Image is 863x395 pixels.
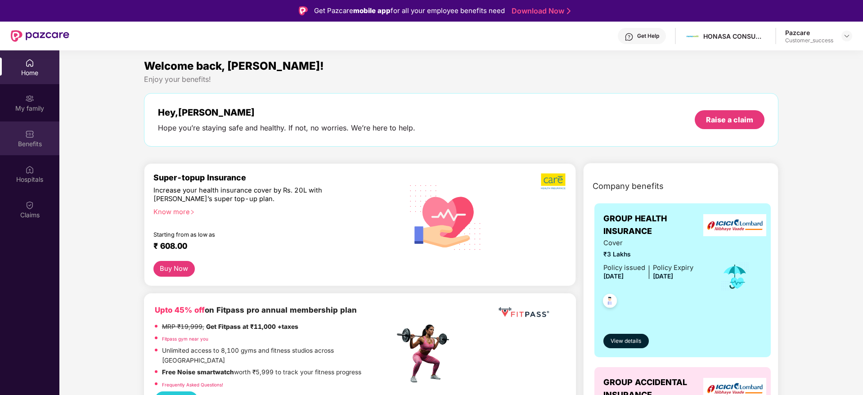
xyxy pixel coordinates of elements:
img: New Pazcare Logo [11,30,69,42]
img: Stroke [567,6,571,16]
div: Get Help [637,32,659,40]
span: [DATE] [653,273,673,280]
span: ₹3 Lakhs [603,250,693,260]
span: Welcome back, [PERSON_NAME]! [144,59,324,72]
div: Pazcare [785,28,833,37]
div: Know more [153,208,389,214]
div: Policy Expiry [653,263,693,273]
span: right [190,210,195,215]
img: svg+xml;base64,PHN2ZyBpZD0iSG9tZSIgeG1sbnM9Imh0dHA6Ly93d3cudzMub3JnLzIwMDAvc3ZnIiB3aWR0aD0iMjAiIG... [25,58,34,67]
img: svg+xml;base64,PHN2ZyBpZD0iQ2xhaW0iIHhtbG5zPSJodHRwOi8vd3d3LnczLm9yZy8yMDAwL3N2ZyIgd2lkdGg9IjIwIi... [25,201,34,210]
div: Get Pazcare for all your employee benefits need [314,5,505,16]
strong: mobile app [353,6,391,15]
div: ₹ 608.00 [153,241,386,252]
div: Starting from as low as [153,231,356,238]
img: insurerLogo [703,214,766,236]
span: Company benefits [593,180,664,193]
div: Hey, [PERSON_NAME] [158,107,415,118]
img: svg+xml;base64,PHN2ZyBpZD0iRHJvcGRvd24tMzJ4MzIiIHhtbG5zPSJodHRwOi8vd3d3LnczLm9yZy8yMDAwL3N2ZyIgd2... [843,32,850,40]
img: Logo [299,6,308,15]
span: GROUP HEALTH INSURANCE [603,212,708,238]
img: svg+xml;base64,PHN2ZyBpZD0iQmVuZWZpdHMiIHhtbG5zPSJodHRwOi8vd3d3LnczLm9yZy8yMDAwL3N2ZyIgd2lkdGg9Ij... [25,130,34,139]
div: Hope you’re staying safe and healthy. If not, no worries. We’re here to help. [158,123,415,133]
button: Buy Now [153,261,195,277]
p: worth ₹5,999 to track your fitness progress [162,368,361,377]
img: svg+xml;base64,PHN2ZyB4bWxucz0iaHR0cDovL3d3dy53My5vcmcvMjAwMC9zdmciIHdpZHRoPSI0OC45NDMiIGhlaWdodD... [599,291,621,313]
div: Customer_success [785,37,833,44]
img: svg+xml;base64,PHN2ZyBpZD0iSGVscC0zMngzMiIgeG1sbnM9Imh0dHA6Ly93d3cudzMub3JnLzIwMDAvc3ZnIiB3aWR0aD... [625,32,634,41]
div: HONASA CONSUMER LIMITED [703,32,766,40]
img: fpp.png [394,322,457,385]
span: [DATE] [603,273,624,280]
strong: Get Fitpass at ₹11,000 +taxes [206,323,298,330]
img: svg+xml;base64,PHN2ZyB3aWR0aD0iMjAiIGhlaWdodD0iMjAiIHZpZXdCb3g9IjAgMCAyMCAyMCIgZmlsbD0ibm9uZSIgeG... [25,94,34,103]
del: MRP ₹19,999, [162,323,204,330]
img: svg+xml;base64,PHN2ZyB4bWxucz0iaHR0cDovL3d3dy53My5vcmcvMjAwMC9zdmciIHhtbG5zOnhsaW5rPSJodHRwOi8vd3... [403,173,489,260]
b: Upto 45% off [155,305,205,314]
img: b5dec4f62d2307b9de63beb79f102df3.png [541,173,566,190]
img: icon [720,262,750,292]
p: Unlimited access to 8,100 gyms and fitness studios across [GEOGRAPHIC_DATA] [162,346,394,365]
span: View details [611,337,641,346]
img: Mamaearth%20Logo.jpg [686,30,699,43]
strong: Free Noise smartwatch [162,368,234,376]
div: Increase your health insurance cover by Rs. 20L with [PERSON_NAME]’s super top-up plan. [153,186,355,204]
span: Cover [603,238,693,248]
a: Frequently Asked Questions! [162,382,223,387]
div: Policy issued [603,263,645,273]
b: on Fitpass pro annual membership plan [155,305,357,314]
div: Super-topup Insurance [153,173,395,182]
div: Enjoy your benefits! [144,75,779,84]
img: fppp.png [497,304,551,321]
img: svg+xml;base64,PHN2ZyBpZD0iSG9zcGl0YWxzIiB4bWxucz0iaHR0cDovL3d3dy53My5vcmcvMjAwMC9zdmciIHdpZHRoPS... [25,165,34,174]
a: Fitpass gym near you [162,336,208,341]
div: Raise a claim [706,115,753,125]
a: Download Now [512,6,568,16]
button: View details [603,334,649,348]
